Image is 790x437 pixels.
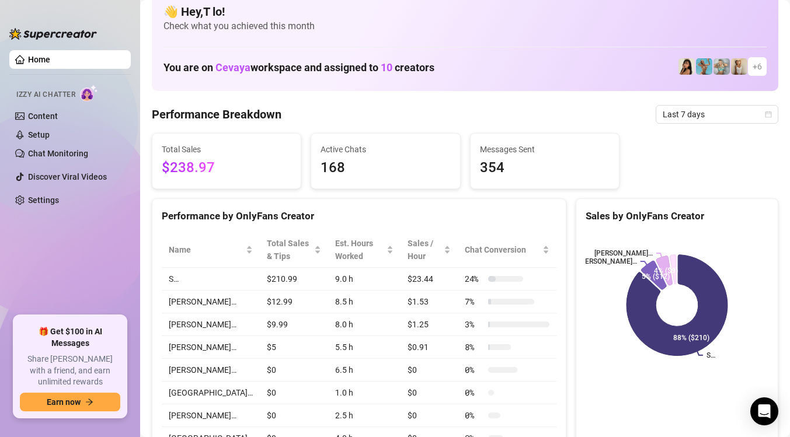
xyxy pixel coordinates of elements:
td: $12.99 [260,291,328,313]
td: [PERSON_NAME]… [162,336,260,359]
td: $1.25 [401,313,458,336]
td: $23.44 [401,268,458,291]
td: $0 [401,382,458,404]
span: Total Sales & Tips [267,237,312,263]
span: Messages Sent [480,143,610,156]
span: 0 % [465,409,483,422]
td: 5.5 h [328,336,401,359]
td: 8.0 h [328,313,401,336]
span: 354 [480,157,610,179]
div: Sales by OnlyFans Creator [586,208,768,224]
button: Earn nowarrow-right [20,393,120,411]
span: 168 [321,157,450,179]
span: 8 % [465,341,483,354]
td: $1.53 [401,291,458,313]
td: $0 [260,382,328,404]
a: Settings [28,195,59,205]
td: $5 [260,336,328,359]
td: [PERSON_NAME]… [162,404,260,427]
span: Name [169,243,243,256]
span: $238.97 [162,157,291,179]
a: Content [28,111,58,121]
div: Performance by OnlyFans Creator [162,208,556,224]
h4: 👋 Hey, T lo ! [163,4,767,20]
span: arrow-right [85,398,93,406]
td: 1.0 h [328,382,401,404]
img: Megan [731,58,747,75]
text: [PERSON_NAME]… [579,257,637,265]
div: Est. Hours Worked [335,237,384,263]
td: 2.5 h [328,404,401,427]
span: 0 % [465,386,483,399]
span: 3 % [465,318,483,331]
h4: Performance Breakdown [152,106,281,123]
img: logo-BBDzfeDw.svg [9,28,97,40]
span: 7 % [465,295,483,308]
td: [PERSON_NAME]… [162,291,260,313]
th: Sales / Hour [401,232,458,268]
span: Izzy AI Chatter [16,89,75,100]
td: $0 [401,359,458,382]
span: Last 7 days [663,106,771,123]
h1: You are on workspace and assigned to creators [163,61,434,74]
div: Open Intercom Messenger [750,397,778,425]
img: Olivia [714,58,730,75]
span: 24 % [465,272,483,285]
td: [GEOGRAPHIC_DATA]… [162,382,260,404]
img: Tokyo [678,58,695,75]
a: Home [28,55,50,64]
img: Dominis [696,58,712,75]
span: Share [PERSON_NAME] with a friend, and earn unlimited rewards [20,354,120,388]
span: Chat Conversion [465,243,540,256]
span: Sales / Hour [408,237,441,263]
th: Chat Conversion [458,232,556,268]
span: 10 [381,61,392,74]
text: S… [707,351,715,359]
td: 8.5 h [328,291,401,313]
img: AI Chatter [80,85,98,102]
span: 🎁 Get $100 in AI Messages [20,326,120,349]
td: $0 [260,359,328,382]
span: calendar [765,111,772,118]
td: [PERSON_NAME]… [162,359,260,382]
a: Setup [28,130,50,139]
td: 6.5 h [328,359,401,382]
td: $0 [260,404,328,427]
span: Cevaya [215,61,250,74]
td: 9.0 h [328,268,401,291]
span: 0 % [465,363,483,376]
a: Discover Viral Videos [28,172,107,181]
td: $9.99 [260,313,328,336]
td: [PERSON_NAME]… [162,313,260,336]
span: Check what you achieved this month [163,20,767,33]
span: + 6 [753,60,762,73]
td: S… [162,268,260,291]
td: $210.99 [260,268,328,291]
th: Name [162,232,260,268]
text: [PERSON_NAME]… [594,249,653,257]
th: Total Sales & Tips [260,232,328,268]
a: Chat Monitoring [28,149,88,158]
td: $0 [401,404,458,427]
td: $0.91 [401,336,458,359]
span: Active Chats [321,143,450,156]
span: Total Sales [162,143,291,156]
span: Earn now [47,397,81,407]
